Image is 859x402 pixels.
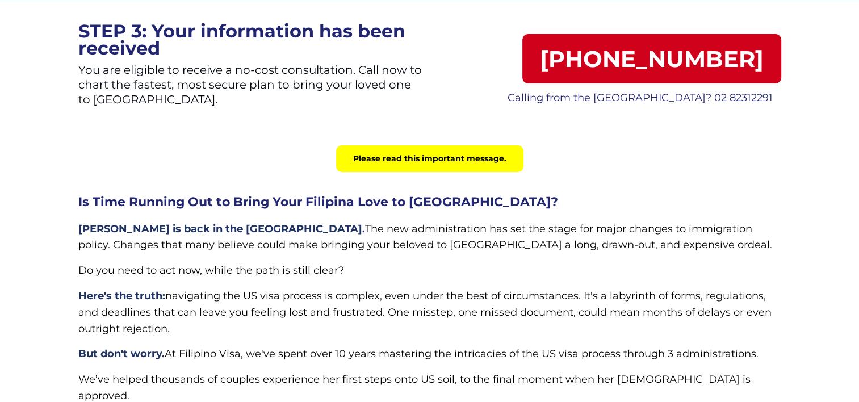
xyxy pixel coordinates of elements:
[78,62,423,115] p: You are eligible to receive a no-cost consultation. Call now to chart the fastest, most secure pl...
[78,347,165,360] span: But don't worry.
[336,145,523,172] div: Please read this important message.
[165,347,759,360] span: At Filipino Visa, we've spent over 10 years mastering the intricacies of the US visa process thro...
[522,34,781,83] a: [PHONE_NUMBER]
[78,223,365,235] span: [PERSON_NAME] is back in the [GEOGRAPHIC_DATA].
[78,290,772,335] span: navigating the US visa process is complex, even under the best of circumstances. It's a labyrinth...
[78,23,423,57] p: STEP 3: Your information has been received
[78,195,781,210] h2: Is Time Running Out to Bring Your Filipina Love to [GEOGRAPHIC_DATA]?
[78,290,165,302] span: Here's the truth:
[78,264,344,277] span: Do you need to act now, while the path is still clear?
[78,223,772,252] span: The new administration has set the stage for major changes to immigration policy. Changes that ma...
[78,373,751,402] span: We’ve helped thousands of couples experience her first steps onto US soil, to the final moment wh...
[499,89,781,107] p: Calling from the [GEOGRAPHIC_DATA]? 02 82312291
